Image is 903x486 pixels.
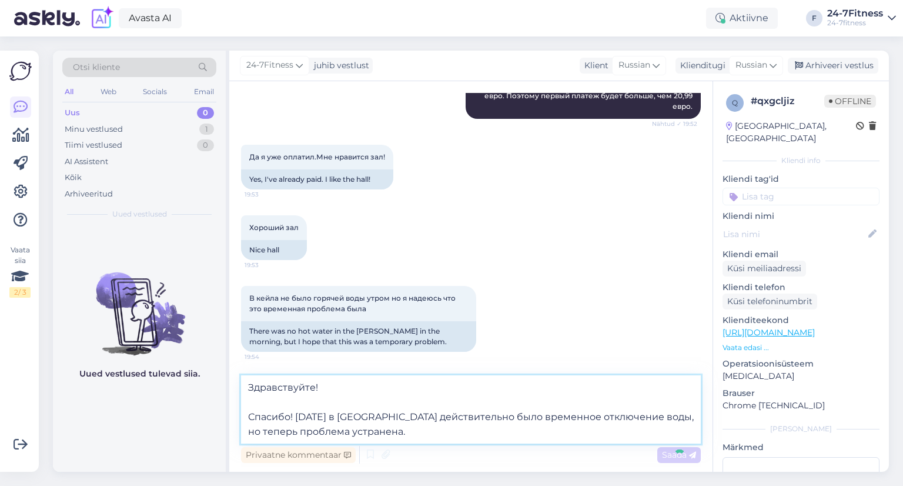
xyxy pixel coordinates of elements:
[241,240,307,260] div: Nice hall
[65,139,122,151] div: Tiimi vestlused
[706,8,778,29] div: Aktiivne
[675,59,725,72] div: Klienditugi
[53,251,226,357] img: No chats
[723,342,879,353] p: Vaata edasi ...
[723,370,879,382] p: [MEDICAL_DATA]
[723,441,879,454] p: Märkmed
[197,139,214,151] div: 0
[9,245,31,298] div: Vaata siia
[827,9,896,28] a: 24-7Fitness24-7fitness
[98,84,119,99] div: Web
[79,368,200,380] p: Uued vestlused tulevad siia.
[723,281,879,294] p: Kliendi telefon
[241,321,476,352] div: There was no hot water in the [PERSON_NAME] in the morning, but I hope that this was a temporary ...
[723,261,806,277] div: Küsi meiliaadressi
[723,228,866,241] input: Lisa nimi
[245,190,289,199] span: 19:53
[192,84,216,99] div: Email
[65,172,82,184] div: Kõik
[9,287,31,298] div: 2 / 3
[788,58,878,74] div: Arhiveeri vestlus
[65,156,108,168] div: AI Assistent
[199,124,214,135] div: 1
[827,18,883,28] div: 24-7fitness
[9,60,32,82] img: Askly Logo
[65,107,80,119] div: Uus
[197,107,214,119] div: 0
[249,223,299,232] span: Хороший зал
[723,173,879,185] p: Kliendi tag'id
[246,59,293,72] span: 24-7Fitness
[65,124,123,135] div: Minu vestlused
[249,152,385,161] span: Да я уже оплатил.Мне нравится зал!
[652,119,697,128] span: Nähtud ✓ 19:52
[119,8,182,28] a: Avasta AI
[112,209,167,219] span: Uued vestlused
[723,188,879,205] input: Lisa tag
[723,210,879,222] p: Kliendi nimi
[723,155,879,166] div: Kliendi info
[89,6,114,31] img: explore-ai
[62,84,76,99] div: All
[309,59,369,72] div: juhib vestlust
[735,59,767,72] span: Russian
[723,424,879,434] div: [PERSON_NAME]
[249,294,457,313] span: В кейла не было горячей воды утром но я надеюсь что это временная проблема была
[241,169,393,189] div: Yes, I've already paid. I like the hall!
[824,95,876,108] span: Offline
[723,400,879,412] p: Chrome [TECHNICAL_ID]
[141,84,169,99] div: Socials
[723,387,879,400] p: Brauser
[580,59,608,72] div: Klient
[827,9,883,18] div: 24-7Fitness
[723,294,817,309] div: Küsi telefoninumbrit
[806,10,822,26] div: F
[245,261,289,269] span: 19:53
[245,352,289,361] span: 19:54
[723,358,879,370] p: Operatsioonisüsteem
[723,327,815,338] a: [URL][DOMAIN_NAME]
[726,120,856,145] div: [GEOGRAPHIC_DATA], [GEOGRAPHIC_DATA]
[723,248,879,261] p: Kliendi email
[723,314,879,327] p: Klienditeekond
[732,98,738,107] span: q
[618,59,650,72] span: Russian
[751,94,824,108] div: # qxgcljiz
[73,61,120,74] span: Otsi kliente
[65,188,113,200] div: Arhiveeritud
